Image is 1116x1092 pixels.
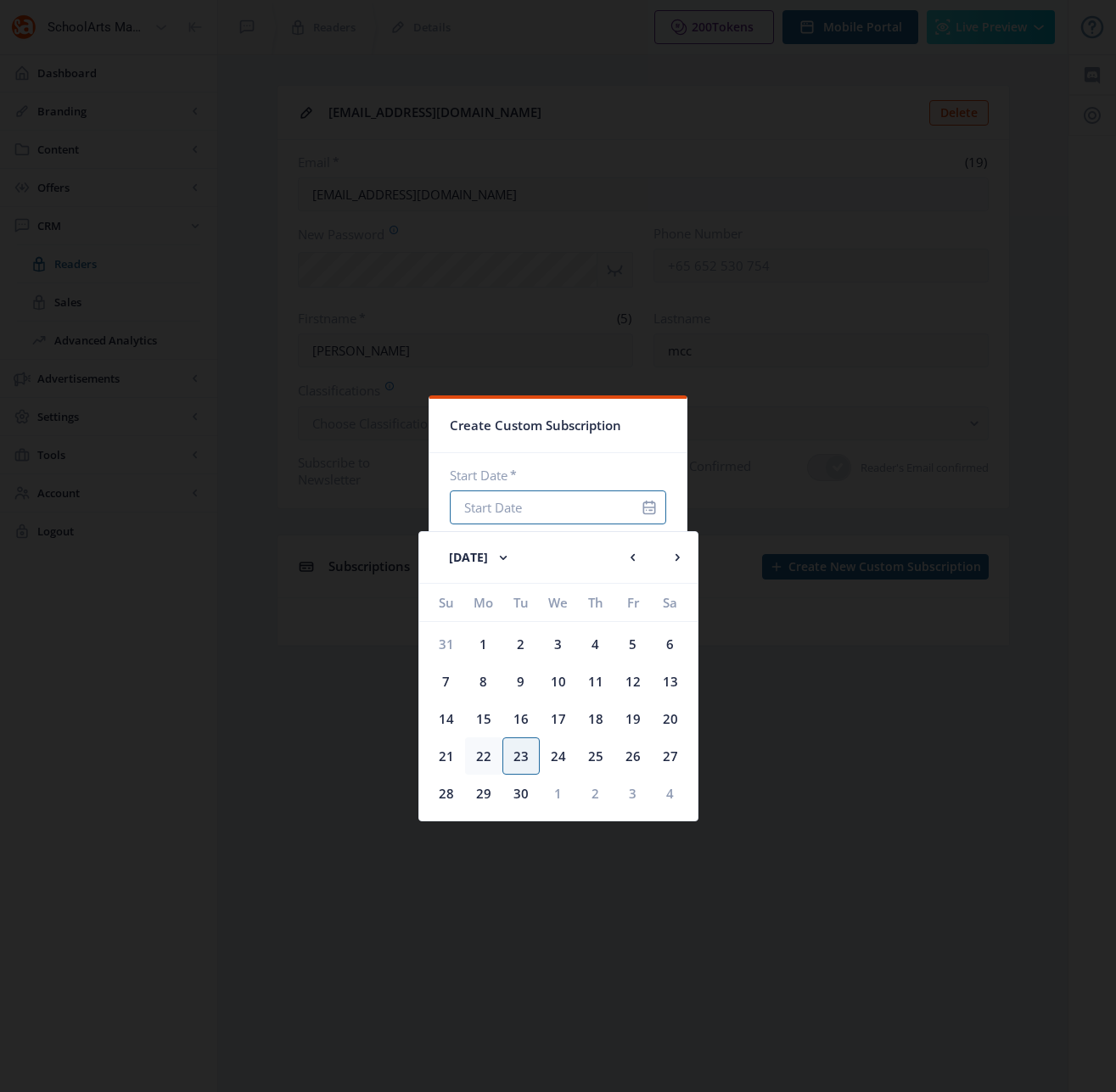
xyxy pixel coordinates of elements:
[433,540,528,574] button: [DATE]
[540,700,577,737] div: 17
[652,584,689,621] div: Sa
[428,775,465,812] div: 28
[502,737,540,775] div: 23
[428,700,465,737] div: 14
[465,700,502,737] div: 15
[614,663,652,700] div: 12
[428,584,465,621] div: Su
[428,737,465,775] div: 21
[465,775,502,812] div: 29
[577,775,614,812] div: 2
[652,700,689,737] div: 20
[641,499,658,516] nb-icon: info
[428,625,465,663] div: 31
[450,490,666,524] input: Start Date
[465,737,502,775] div: 22
[450,412,621,439] span: Create Custom Subscription
[652,775,689,812] div: 4
[614,625,652,663] div: 5
[465,663,502,700] div: 8
[502,663,540,700] div: 9
[502,584,540,621] div: Tu
[652,663,689,700] div: 13
[540,663,577,700] div: 10
[577,663,614,700] div: 11
[502,625,540,663] div: 2
[577,584,614,621] div: Th
[577,625,614,663] div: 4
[465,625,502,663] div: 1
[614,775,652,812] div: 3
[502,700,540,737] div: 16
[428,663,465,700] div: 7
[577,700,614,737] div: 18
[614,737,652,775] div: 26
[652,737,689,775] div: 27
[540,737,577,775] div: 24
[577,737,614,775] div: 25
[540,584,577,621] div: We
[540,775,577,812] div: 1
[614,584,652,621] div: Fr
[540,625,577,663] div: 3
[465,584,502,621] div: Mo
[652,625,689,663] div: 6
[502,775,540,812] div: 30
[450,467,653,484] label: Start Date
[614,700,652,737] div: 19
